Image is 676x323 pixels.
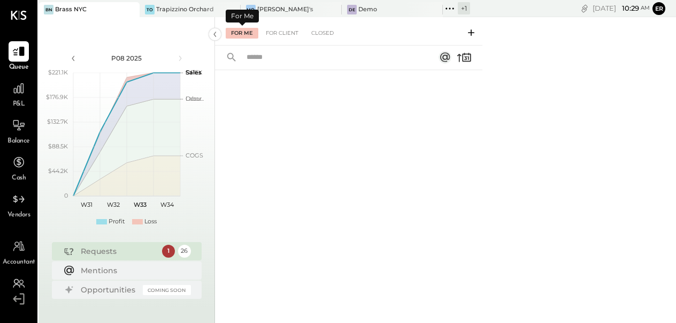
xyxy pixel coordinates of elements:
div: BN [44,5,53,14]
div: Opportunities [81,284,137,295]
a: Queue [1,41,37,72]
span: Queue [9,63,29,72]
span: P&L [13,100,25,109]
span: am [641,4,650,12]
div: Mentions [81,265,186,276]
span: Vendors [7,211,30,220]
div: P08 2025 [81,54,172,63]
div: 26 [178,245,191,258]
text: W31 [81,201,93,208]
div: Mo [246,5,256,14]
div: [DATE] [593,3,650,13]
text: W33 [134,201,147,208]
div: Brass NYC [55,5,87,14]
div: Loss [144,217,157,226]
a: Balance [1,115,37,146]
span: Accountant [3,258,35,267]
div: + 1 [458,2,470,14]
div: copy link [579,3,590,14]
span: Cash [12,174,26,183]
div: [PERSON_NAME]'s [257,5,313,14]
span: Balance [7,137,30,146]
button: Er [652,2,665,15]
text: 0 [64,192,68,199]
text: $132.7K [47,118,68,125]
div: Demo [358,5,377,14]
div: For Me [226,28,258,39]
text: $176.9K [46,93,68,101]
span: 10 : 29 [618,3,639,13]
div: For Client [260,28,304,39]
div: Coming Soon [143,285,191,295]
a: Accountant [1,236,37,267]
div: Trapizzino Orchard [156,5,214,14]
text: $44.2K [48,167,68,175]
div: TO [145,5,155,14]
text: W32 [107,201,120,208]
div: Closed [306,28,339,39]
div: Profit [109,217,125,226]
div: For Me [226,10,259,22]
text: W34 [160,201,174,208]
a: Cash [1,152,37,183]
text: $221.1K [48,69,68,76]
text: $88.5K [48,142,68,150]
div: 1 [162,245,175,258]
a: P&L [1,78,37,109]
div: De [347,5,357,14]
text: COGS [186,152,203,159]
text: Sales [186,69,202,76]
a: Vendors [1,189,37,220]
div: Requests [81,246,157,257]
text: Occu... [186,95,204,102]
